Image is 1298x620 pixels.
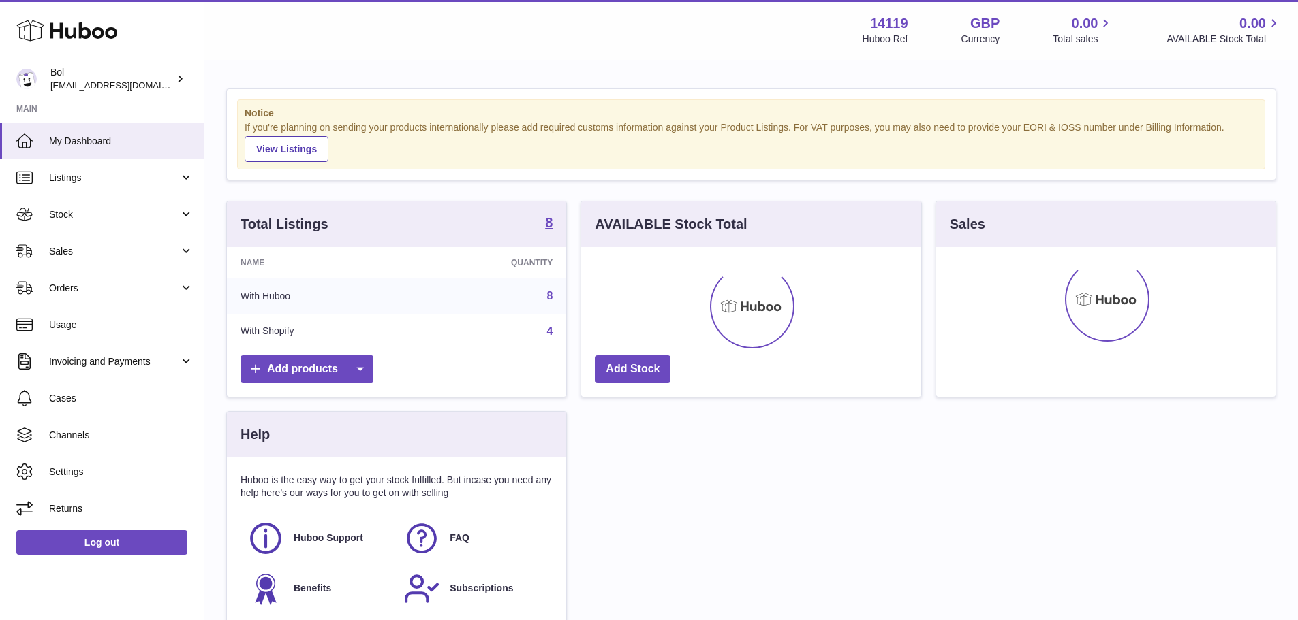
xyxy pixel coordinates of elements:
span: Total sales [1053,33,1113,46]
td: With Shopify [227,314,410,349]
span: Sales [49,245,179,258]
span: Settings [49,466,194,478]
a: Benefits [247,570,390,607]
th: Quantity [410,247,567,278]
div: Bol [50,66,173,92]
span: Cases [49,392,194,405]
strong: 14119 [870,14,908,33]
span: Subscriptions [450,582,513,595]
a: Subscriptions [403,570,546,607]
span: FAQ [450,532,469,544]
a: View Listings [245,136,328,162]
span: Stock [49,208,179,221]
h3: AVAILABLE Stock Total [595,215,747,233]
span: 0.00 [1072,14,1098,33]
a: 0.00 AVAILABLE Stock Total [1166,14,1282,46]
span: Returns [49,502,194,515]
span: [EMAIL_ADDRESS][DOMAIN_NAME] [50,80,200,91]
span: Orders [49,282,179,295]
span: My Dashboard [49,135,194,148]
th: Name [227,247,410,278]
span: Benefits [294,582,331,595]
span: 0.00 [1239,14,1266,33]
div: If you're planning on sending your products internationally please add required customs informati... [245,121,1258,162]
img: internalAdmin-14119@internal.huboo.com [16,69,37,89]
p: Huboo is the easy way to get your stock fulfilled. But incase you need any help here's our ways f... [241,474,553,500]
a: 8 [545,216,553,232]
a: Add products [241,355,373,383]
a: Log out [16,530,187,555]
a: 8 [546,290,553,301]
td: With Huboo [227,278,410,314]
strong: 8 [545,216,553,229]
h3: Sales [950,215,985,233]
a: FAQ [403,520,546,557]
a: Add Stock [595,355,670,383]
div: Huboo Ref [863,33,908,46]
strong: Notice [245,107,1258,120]
a: 4 [546,325,553,337]
div: Currency [961,33,1000,46]
span: Huboo Support [294,532,363,544]
span: Listings [49,172,179,184]
h3: Total Listings [241,215,328,233]
span: Invoicing and Payments [49,355,179,368]
a: Huboo Support [247,520,390,557]
span: Usage [49,319,194,331]
a: 0.00 Total sales [1053,14,1113,46]
strong: GBP [970,14,1000,33]
span: Channels [49,429,194,442]
h3: Help [241,425,270,444]
span: AVAILABLE Stock Total [1166,33,1282,46]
